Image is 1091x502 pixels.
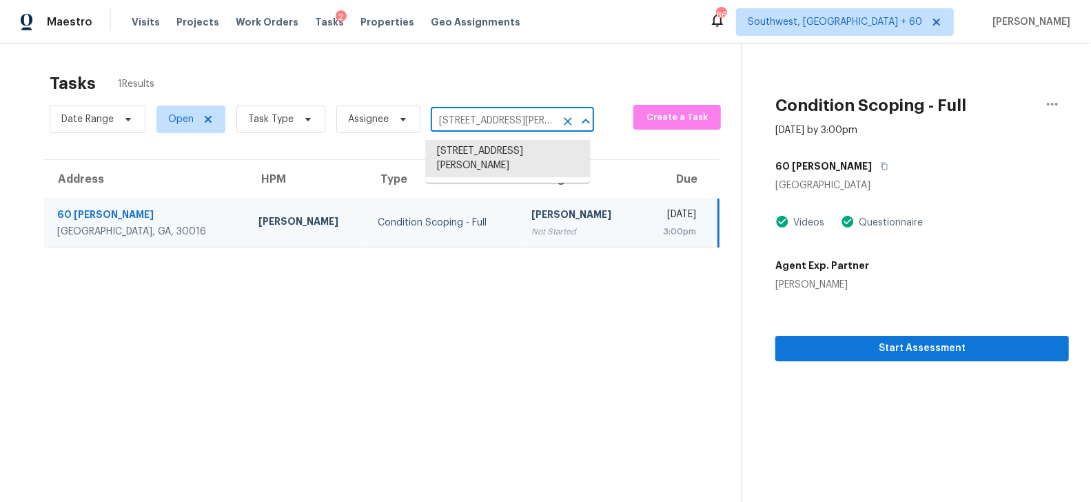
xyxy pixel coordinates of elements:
[558,112,578,131] button: Clear
[44,160,247,199] th: Address
[176,15,219,29] span: Projects
[775,259,869,272] h5: Agent Exp. Partner
[367,160,520,199] th: Type
[168,112,194,126] span: Open
[360,15,414,29] span: Properties
[236,15,298,29] span: Work Orders
[57,208,236,225] div: 60 [PERSON_NAME]
[841,214,855,229] img: Artifact Present Icon
[748,15,922,29] span: Southwest, [GEOGRAPHIC_DATA] + 60
[315,17,344,27] span: Tasks
[431,110,555,132] input: Search by address
[258,214,356,232] div: [PERSON_NAME]
[50,77,96,90] h2: Tasks
[426,140,590,177] li: [STREET_ADDRESS][PERSON_NAME]
[336,10,347,24] div: 2
[775,179,1069,192] div: [GEOGRAPHIC_DATA]
[576,112,595,131] button: Close
[640,110,714,125] span: Create a Task
[61,112,114,126] span: Date Range
[640,160,718,199] th: Due
[651,225,696,239] div: 3:00pm
[775,214,789,229] img: Artifact Present Icon
[118,77,154,91] span: 1 Results
[775,159,872,173] h5: 60 [PERSON_NAME]
[786,340,1058,357] span: Start Assessment
[716,8,726,22] div: 868
[775,336,1069,361] button: Start Assessment
[775,99,966,112] h2: Condition Scoping - Full
[247,160,367,199] th: HPM
[872,154,890,179] button: Copy Address
[378,216,509,230] div: Condition Scoping - Full
[987,15,1070,29] span: [PERSON_NAME]
[248,112,294,126] span: Task Type
[651,208,696,225] div: [DATE]
[431,15,520,29] span: Geo Assignments
[633,105,721,130] button: Create a Task
[789,216,824,230] div: Videos
[47,15,92,29] span: Maestro
[132,15,160,29] span: Visits
[855,216,923,230] div: Questionnaire
[532,225,630,239] div: Not Started
[57,225,236,239] div: [GEOGRAPHIC_DATA], GA, 30016
[775,278,869,292] div: [PERSON_NAME]
[348,112,389,126] span: Assignee
[532,208,630,225] div: [PERSON_NAME]
[775,123,857,137] div: [DATE] by 3:00pm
